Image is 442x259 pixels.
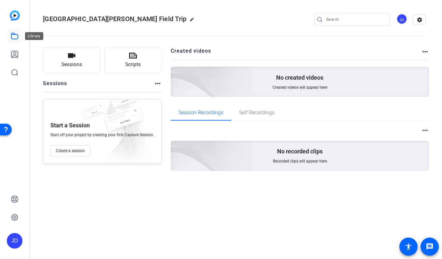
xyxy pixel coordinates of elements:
[56,148,85,153] span: Create a session
[43,47,100,73] button: Sessions
[326,16,385,23] input: Search
[79,103,108,122] img: fake-session.png
[421,48,429,56] mat-icon: more_horiz
[273,85,327,90] span: Created videos will appear here
[413,15,426,25] mat-icon: settings
[396,14,407,24] div: JD
[154,80,162,87] mat-icon: more_horiz
[190,17,197,25] mat-icon: edit
[50,145,90,156] button: Create a session
[25,32,43,40] div: Library
[104,47,162,73] button: Scripts
[10,10,20,20] img: blue-gradient.svg
[95,97,158,167] img: embarkstudio-empty-session.png
[421,126,429,134] mat-icon: more_horiz
[239,110,275,115] span: Self Recordings
[43,15,186,23] span: [GEOGRAPHIC_DATA][PERSON_NAME] Field Trip
[98,76,253,217] img: embarkstudio-empty-session.png
[98,2,253,143] img: Creted videos background
[7,233,22,249] div: JD
[405,243,412,251] mat-icon: accessibility
[99,106,148,138] img: fake-session.png
[61,61,82,68] span: Sessions
[396,14,408,25] ngx-avatar: Jesse Dionesotes
[43,80,67,92] h2: Sessions
[50,122,90,129] p: Start a Session
[179,110,223,115] span: Session Recordings
[106,89,141,113] img: fake-session.png
[171,47,422,60] h2: Created videos
[273,159,327,164] span: Recorded clips will appear here
[276,74,323,82] p: No created videos
[277,148,323,155] p: No recorded clips
[125,61,141,68] span: Scripts
[426,243,434,251] mat-icon: message
[50,132,154,137] span: Start off your project by creating your first Capture Session.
